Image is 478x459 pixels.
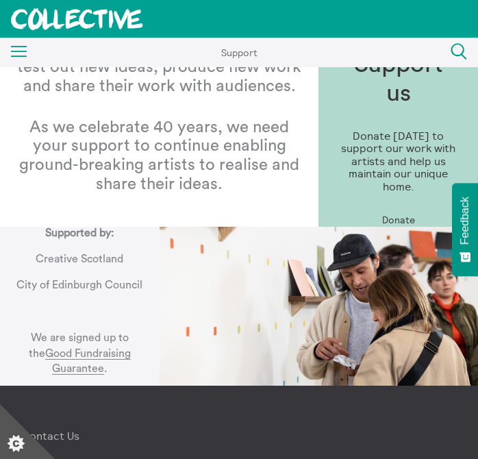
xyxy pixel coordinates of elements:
[340,129,456,193] p: Donate [DATE] to support our work with artists and help us maintain our unique home.
[459,197,471,245] span: Feedback
[11,330,149,376] p: We are signed up to the .
[22,430,456,442] h4: Contact Us
[16,277,142,293] p: City of Edinburgh Council
[382,214,415,225] span: Donate
[340,51,456,108] h1: Support us
[36,251,123,266] p: Creative Scotland
[221,47,257,59] span: Support
[45,227,114,238] strong: Supported by:
[160,227,478,386] img: Katie Schwab The Seeing Hands 2022 Photographer Sally Jubb
[45,348,131,375] a: Good Fundraising Guarantee
[11,119,307,194] h1: As we celebrate 40 years, we need your support to continue enabling ground-breaking artists to re...
[452,183,478,276] button: Feedback - Show survey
